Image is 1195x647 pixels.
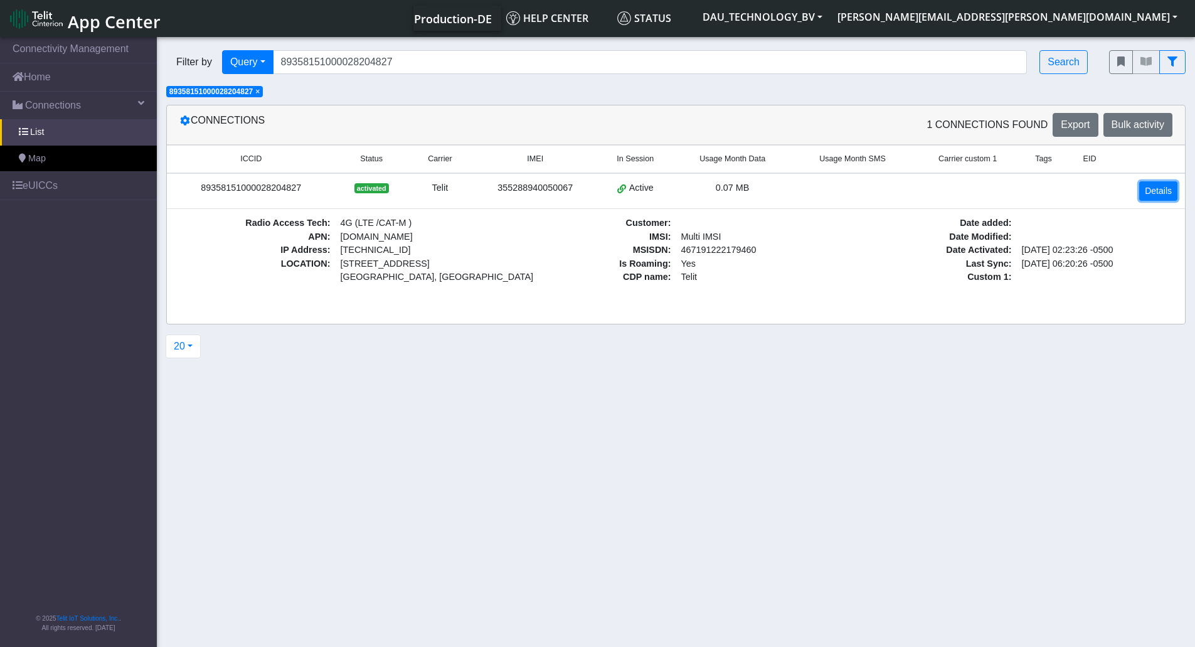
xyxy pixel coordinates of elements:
[1035,153,1052,165] span: Tags
[617,11,671,25] span: Status
[413,6,491,31] a: Your current platform instance
[174,181,328,195] div: 89358151000028204827
[480,181,590,195] div: 355288940050067
[681,259,696,269] span: Yes
[856,257,1017,271] span: Last Sync :
[10,9,63,29] img: logo-telit-cinterion-gw-new.png
[506,11,588,25] span: Help center
[30,126,44,139] span: List
[273,50,1028,74] input: Search...
[240,153,262,165] span: ICCID
[1061,119,1090,130] span: Export
[527,153,543,165] span: IMEI
[1017,243,1178,257] span: [DATE] 02:23:26 -0500
[1112,119,1164,130] span: Bulk activity
[676,243,837,257] span: 467191222179460
[174,217,336,230] span: Radio Access Tech :
[506,11,520,25] img: knowledge.svg
[68,10,161,33] span: App Center
[515,217,676,230] span: Customer :
[617,153,654,165] span: In Session
[1139,181,1177,201] a: Details
[428,153,452,165] span: Carrier
[170,113,676,137] div: Connections
[174,243,336,257] span: IP Address :
[819,153,886,165] span: Usage Month SMS
[612,6,695,31] a: Status
[695,6,830,28] button: DAU_TECHNOLOGY_BV
[1053,113,1098,137] button: Export
[166,334,201,358] button: 20
[360,153,383,165] span: Status
[169,87,253,96] span: 89358151000028204827
[927,117,1048,132] span: 1 Connections found
[938,153,997,165] span: Carrier custom 1
[341,270,492,284] span: [GEOGRAPHIC_DATA], [GEOGRAPHIC_DATA]
[617,11,631,25] img: status.svg
[856,217,1017,230] span: Date added :
[414,11,492,26] span: Production-DE
[174,257,336,284] span: LOCATION :
[856,230,1017,244] span: Date Modified :
[1039,50,1088,74] button: Search
[341,245,411,255] span: [TECHNICAL_ID]
[676,270,837,284] span: Telit
[174,230,336,244] span: APN :
[716,183,750,193] span: 0.07 MB
[856,243,1017,257] span: Date Activated :
[415,181,465,195] div: Telit
[515,270,676,284] span: CDP name :
[10,5,159,32] a: App Center
[28,152,46,166] span: Map
[1103,113,1172,137] button: Bulk activity
[25,98,81,113] span: Connections
[56,615,119,622] a: Telit IoT Solutions, Inc.
[515,230,676,244] span: IMSI :
[515,257,676,271] span: Is Roaming :
[1083,153,1097,165] span: EID
[255,87,260,96] span: ×
[336,217,497,230] span: 4G (LTE /CAT-M )
[1017,257,1178,271] span: [DATE] 06:20:26 -0500
[515,243,676,257] span: MSISDN :
[336,230,497,244] span: [DOMAIN_NAME]
[699,153,765,165] span: Usage Month Data
[341,257,492,271] span: [STREET_ADDRESS]
[222,50,274,74] button: Query
[1109,50,1186,74] div: fitlers menu
[166,55,222,70] span: Filter by
[255,88,260,95] button: Close
[676,230,837,244] span: Multi IMSI
[830,6,1185,28] button: [PERSON_NAME][EMAIL_ADDRESS][PERSON_NAME][DOMAIN_NAME]
[501,6,612,31] a: Help center
[354,183,389,193] span: activated
[629,181,654,195] span: Active
[856,270,1017,284] span: Custom 1 :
